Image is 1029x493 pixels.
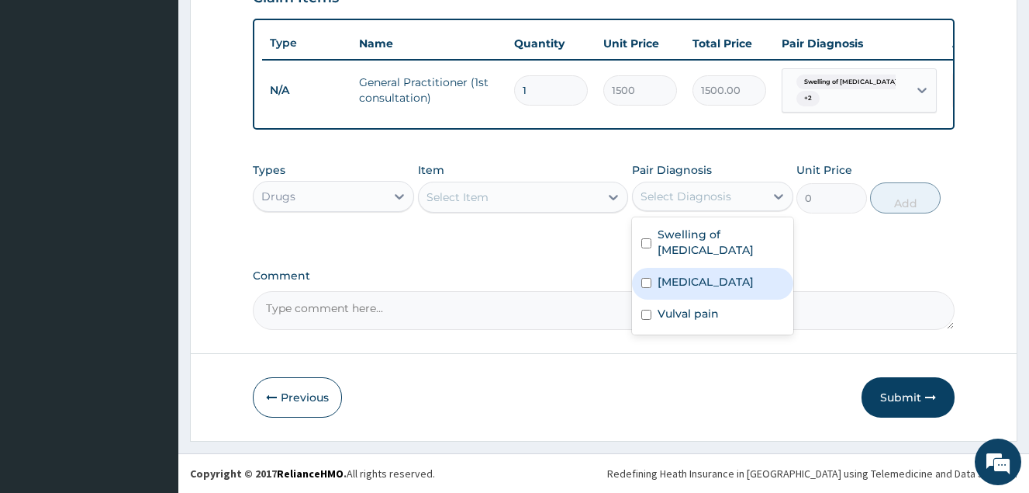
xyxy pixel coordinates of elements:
th: Pair Diagnosis [774,28,944,59]
div: Minimize live chat window [254,8,292,45]
td: General Practitioner (1st consultation) [351,67,506,113]
a: RelianceHMO [277,467,344,481]
label: Comment [253,269,955,283]
label: [MEDICAL_DATA] [658,274,754,290]
button: Previous [253,377,342,418]
div: Drugs [261,189,295,204]
td: N/A [262,76,351,105]
label: Pair Diagnosis [632,162,712,178]
span: Swelling of [MEDICAL_DATA] [796,75,905,90]
div: Select Diagnosis [641,189,731,204]
img: d_794563401_company_1708531726252_794563401 [29,78,63,116]
th: Quantity [506,28,596,59]
label: Vulval pain [658,306,719,321]
th: Actions [944,28,1022,59]
footer: All rights reserved. [178,453,1029,493]
th: Name [351,28,506,59]
div: Chat with us now [81,87,261,107]
label: Swelling of [MEDICAL_DATA] [658,227,784,258]
th: Unit Price [596,28,685,59]
div: Select Item [426,189,489,205]
span: + 2 [796,91,820,106]
strong: Copyright © 2017 . [190,467,347,481]
span: We're online! [90,148,214,304]
label: Types [253,164,285,177]
label: Item [418,162,444,178]
button: Add [870,182,941,214]
div: Redefining Heath Insurance in [GEOGRAPHIC_DATA] using Telemedicine and Data Science! [607,466,1017,481]
textarea: Type your message and hit 'Enter' [8,328,295,383]
button: Submit [862,377,955,418]
th: Total Price [685,28,774,59]
th: Type [262,29,351,57]
label: Unit Price [796,162,852,178]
